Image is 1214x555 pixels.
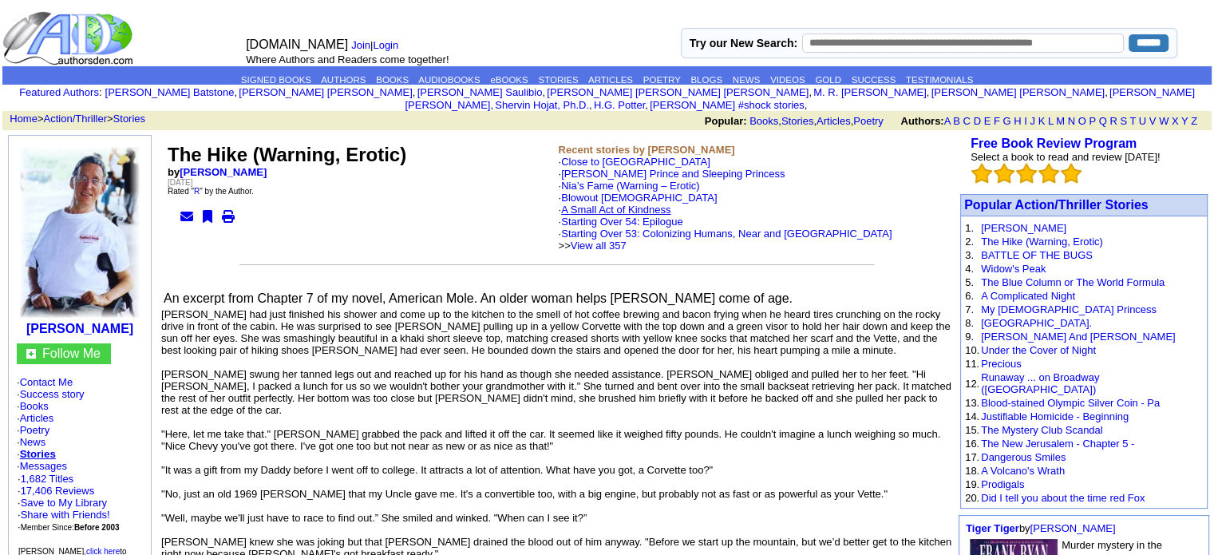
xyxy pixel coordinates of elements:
[981,438,1134,450] a: The New Jerusalem - Chapter 5 -
[105,86,235,98] a: [PERSON_NAME] Batstone
[981,358,1022,370] a: Precious
[965,438,979,450] font: 16.
[981,290,1075,302] a: A Complicated Night
[1089,115,1095,127] a: P
[1108,89,1109,97] font: i
[17,376,143,533] font: · · · · · · ·
[42,347,101,360] a: Follow Me
[1030,115,1035,127] a: J
[815,75,841,85] a: GOLD
[113,113,145,125] a: Stories
[168,187,254,196] font: Rated " " by the Author.
[19,86,101,98] font: :
[168,178,192,187] font: [DATE]
[20,460,67,472] a: Messages
[966,522,1115,534] font: by
[1061,163,1082,184] img: bigemptystars.png
[561,204,670,216] a: A Small Act of Kindness
[643,75,681,85] a: POETRY
[246,54,449,65] font: Where Authors and Readers come together!
[373,39,398,51] a: Login
[965,451,979,463] font: 17.
[971,137,1137,150] a: Free Book Review Program
[1149,115,1157,127] a: V
[965,317,974,329] font: 8.
[20,400,49,412] a: Books
[74,523,120,532] b: Before 2003
[194,187,200,196] a: R
[559,192,892,252] font: ·
[559,216,892,252] font: ·
[853,115,884,127] a: Poetry
[561,180,699,192] a: Nia’s Fame (Warning – Erotic)
[1098,115,1106,127] a: Q
[965,358,979,370] font: 11.
[26,349,36,359] img: gc.jpg
[10,113,38,125] a: Home
[981,478,1024,490] a: Prodigals
[994,115,1000,127] a: F
[21,485,95,497] a: 17,406 Reviews
[561,168,785,180] a: [PERSON_NAME] Prince and Sleeping Princess
[965,424,979,436] font: 15.
[561,216,682,228] a: Starting Over 54: Epilogue
[965,465,979,477] font: 18.
[19,86,99,98] a: Featured Authors
[981,331,1175,343] a: [PERSON_NAME] And [PERSON_NAME]
[164,291,793,305] font: An excerpt from Chapter 7 of my novel, American Mole. An older woman helps [PERSON_NAME] come of ...
[965,290,974,302] font: 6.
[981,451,1066,463] a: Dangerous Smiles
[981,344,1096,356] a: Under the Cover of Night
[21,509,110,521] a: Share with Friends!
[1038,115,1046,127] a: K
[965,276,974,288] font: 5.
[981,303,1157,315] a: My [DEMOGRAPHIC_DATA] Princess
[246,38,348,51] font: [DOMAIN_NAME]
[559,228,892,252] font: · >>
[690,37,797,50] label: Try our New Search:
[1030,522,1115,534] a: [PERSON_NAME]
[1014,115,1021,127] a: H
[929,89,931,97] font: i
[981,276,1165,288] a: The Blue Column or The World Formula
[981,424,1102,436] a: The Mystery Club Scandal
[20,436,46,448] a: News
[906,75,973,85] a: TESTIMONIALS
[559,144,735,156] b: Recent stories by [PERSON_NAME]
[417,86,543,98] a: [PERSON_NAME] Saulibio
[1024,115,1027,127] a: I
[321,75,366,85] a: AUTHORS
[20,412,54,424] a: Articles
[2,10,136,66] img: logo_ad.gif
[44,113,107,125] a: Action/Thriller
[105,86,1195,111] font: , , , , , , , , , ,
[981,465,1065,477] a: A Volcano's Wrath
[21,473,74,485] a: 1,682 Titles
[415,89,417,97] font: i
[931,86,1105,98] a: [PERSON_NAME] [PERSON_NAME]
[351,39,404,51] font: |
[1172,115,1179,127] a: X
[26,322,133,335] a: [PERSON_NAME]
[1016,163,1037,184] img: bigemptystars.png
[965,344,979,356] font: 10.
[981,249,1093,261] a: BATTLE OF THE BUGS
[965,249,974,261] font: 3.
[817,115,851,127] a: Articles
[981,371,1099,395] a: Runaway ... on Broadway ([GEOGRAPHIC_DATA])
[588,75,633,85] a: ARTICLES
[241,75,311,85] a: SIGNED BOOKS
[1002,115,1010,127] a: G
[1068,115,1075,127] a: N
[981,222,1066,234] a: [PERSON_NAME]
[981,492,1145,504] a: Did I tell you about the time red Fox
[1109,115,1117,127] a: R
[963,115,970,127] a: C
[965,263,974,275] font: 4.
[944,115,951,127] a: A
[351,39,370,51] a: Join
[1139,115,1146,127] a: U
[1159,115,1169,127] a: W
